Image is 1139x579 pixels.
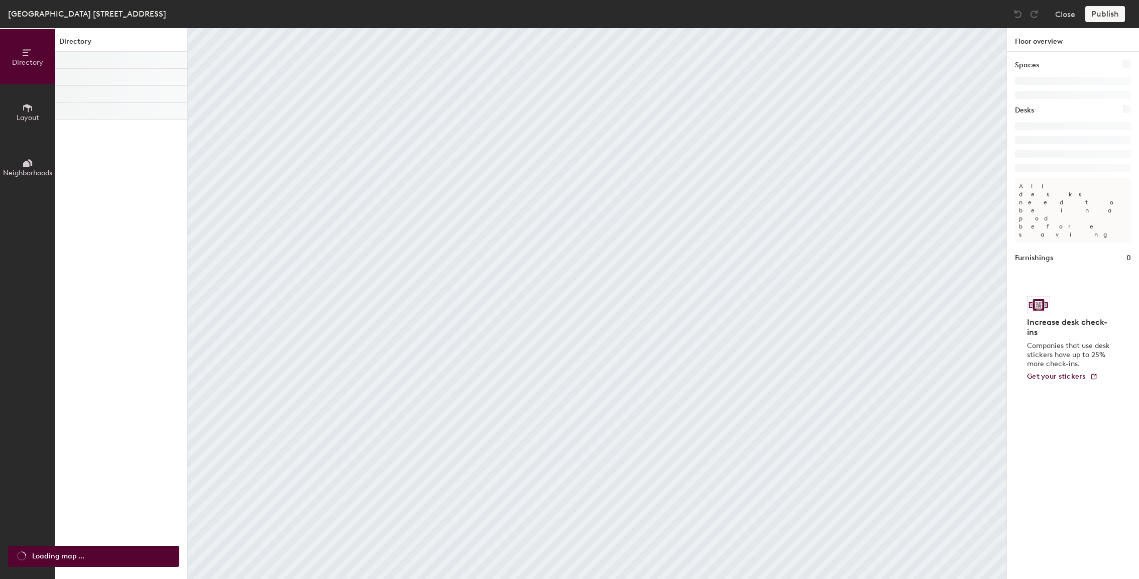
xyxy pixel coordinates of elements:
span: Directory [12,58,43,67]
img: Sticker logo [1027,296,1050,313]
span: Get your stickers [1027,372,1086,381]
h1: Floor overview [1007,28,1139,52]
a: Get your stickers [1027,373,1098,381]
h4: Increase desk check-ins [1027,317,1113,337]
span: Layout [17,113,39,122]
h1: Directory [55,36,187,52]
p: Companies that use desk stickers have up to 25% more check-ins. [1027,341,1113,369]
p: All desks need to be in a pod before saving [1015,178,1131,243]
div: [GEOGRAPHIC_DATA] [STREET_ADDRESS] [8,8,166,20]
canvas: Map [188,28,1006,579]
h1: Desks [1015,105,1034,116]
span: Neighborhoods [3,169,52,177]
h1: Furnishings [1015,253,1053,264]
img: Undo [1013,9,1023,19]
span: Loading map ... [32,551,84,562]
h1: 0 [1126,253,1131,264]
button: Close [1055,6,1075,22]
h1: Spaces [1015,60,1039,71]
img: Redo [1029,9,1039,19]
